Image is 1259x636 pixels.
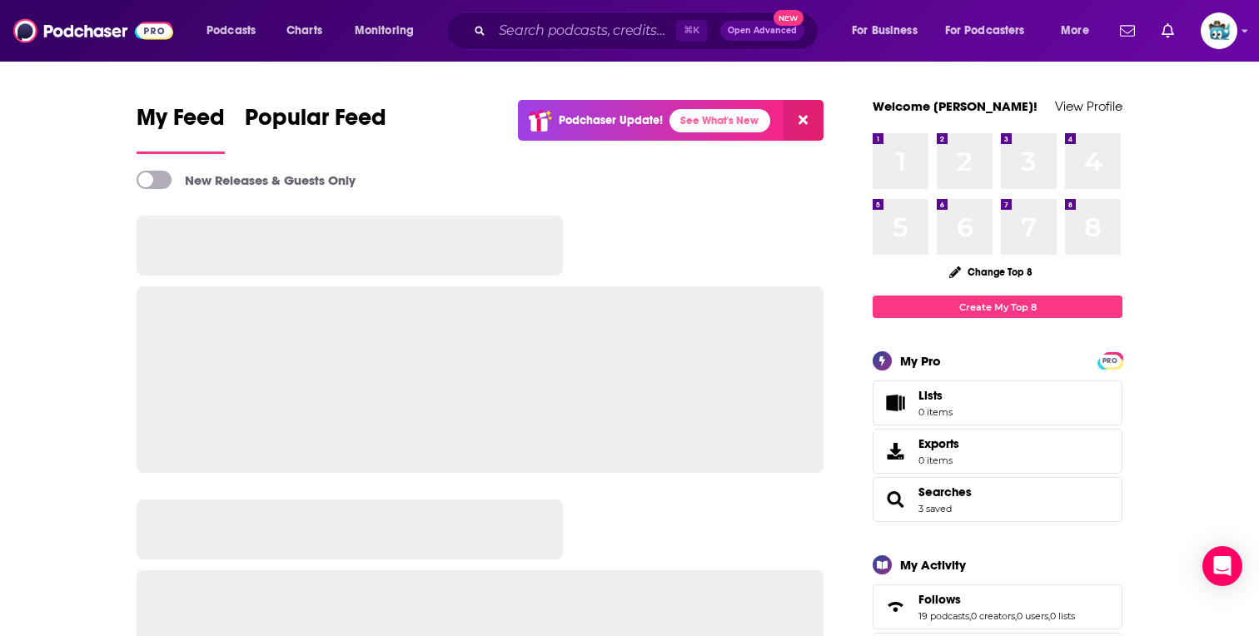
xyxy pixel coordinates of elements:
div: Open Intercom Messenger [1202,546,1242,586]
button: Open AdvancedNew [720,21,804,41]
a: See What's New [669,109,770,132]
p: Podchaser Update! [559,113,663,127]
button: open menu [840,17,938,44]
span: My Feed [137,103,225,142]
a: My Feed [137,103,225,154]
a: Searches [918,484,972,499]
span: Open Advanced [728,27,797,35]
a: Charts [276,17,332,44]
span: ⌘ K [676,20,707,42]
span: Podcasts [207,19,256,42]
div: My Activity [900,557,966,573]
div: My Pro [900,353,941,369]
a: 0 users [1017,610,1048,622]
button: Show profile menu [1201,12,1237,49]
span: Exports [918,436,959,451]
span: Follows [918,592,961,607]
span: 0 items [918,406,953,418]
span: More [1061,19,1089,42]
span: Logged in as bulleit_whale_pod [1201,12,1237,49]
a: Follows [918,592,1075,607]
a: View Profile [1055,98,1122,114]
a: Exports [873,429,1122,474]
span: For Podcasters [945,19,1025,42]
a: 19 podcasts [918,610,969,622]
input: Search podcasts, credits, & more... [492,17,676,44]
button: open menu [195,17,277,44]
span: Exports [878,440,912,463]
span: Charts [286,19,322,42]
img: Podchaser - Follow, Share and Rate Podcasts [13,15,173,47]
a: 0 lists [1050,610,1075,622]
a: Create My Top 8 [873,296,1122,318]
a: Show notifications dropdown [1155,17,1181,45]
img: User Profile [1201,12,1237,49]
a: PRO [1100,354,1120,366]
span: , [1015,610,1017,622]
span: , [1048,610,1050,622]
span: 0 items [918,455,959,466]
span: Lists [918,388,953,403]
div: Search podcasts, credits, & more... [462,12,834,50]
a: 3 saved [918,503,952,514]
button: open menu [343,17,435,44]
span: Searches [873,477,1122,522]
span: Popular Feed [245,103,386,142]
a: Show notifications dropdown [1113,17,1142,45]
span: Follows [873,584,1122,629]
a: Searches [878,488,912,511]
a: New Releases & Guests Only [137,171,356,189]
a: Follows [878,595,912,619]
button: Change Top 8 [939,261,1043,282]
span: , [969,610,971,622]
button: open menu [1049,17,1110,44]
a: Welcome [PERSON_NAME]! [873,98,1038,114]
a: Lists [873,380,1122,425]
span: Monitoring [355,19,414,42]
span: PRO [1100,355,1120,367]
span: Lists [918,388,943,403]
span: Lists [878,391,912,415]
span: New [774,10,804,26]
a: Popular Feed [245,103,386,154]
a: 0 creators [971,610,1015,622]
span: For Business [852,19,918,42]
button: open menu [934,17,1049,44]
